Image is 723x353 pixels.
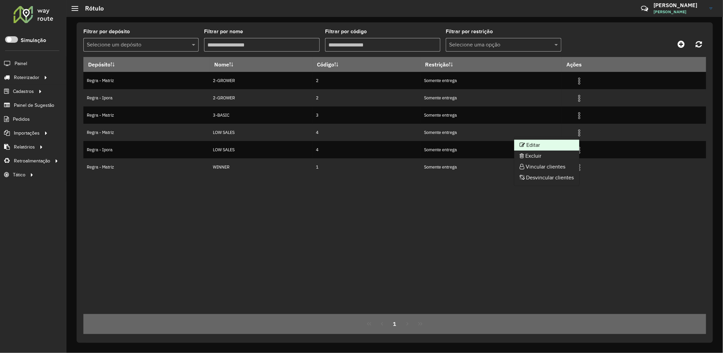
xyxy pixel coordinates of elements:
[209,158,313,176] td: WINNER
[83,89,209,106] td: Regra - Ipora
[14,143,35,151] span: Relatórios
[78,5,104,12] h2: Rótulo
[421,124,562,141] td: Somente entrega
[204,27,243,36] label: Filtrar por nome
[209,89,313,106] td: 2-GROWER
[21,36,46,44] label: Simulação
[14,102,54,109] span: Painel de Sugestão
[562,57,602,72] th: Ações
[514,140,579,151] li: Editar
[83,72,209,89] td: Regra - Matriz
[13,116,30,123] span: Pedidos
[313,124,421,141] td: 4
[14,130,40,137] span: Importações
[313,72,421,89] td: 2
[654,9,704,15] span: [PERSON_NAME]
[313,57,421,72] th: Código
[654,2,704,8] h3: [PERSON_NAME]
[83,106,209,124] td: Regra - Matriz
[83,158,209,176] td: Regra - Matriz
[83,27,130,36] label: Filtrar por depósito
[209,106,313,124] td: 3-BASIC
[388,317,401,330] button: 1
[421,106,562,124] td: Somente entrega
[514,172,579,183] li: Desvincular clientes
[13,171,25,178] span: Tático
[209,72,313,89] td: 2-GROWER
[421,57,562,72] th: Restrição
[83,57,209,72] th: Depósito
[446,27,493,36] label: Filtrar por restrição
[514,161,579,172] li: Vincular clientes
[313,158,421,176] td: 1
[313,141,421,158] td: 4
[209,141,313,158] td: LOW SALES
[13,88,34,95] span: Cadastros
[325,27,367,36] label: Filtrar por código
[421,158,562,176] td: Somente entrega
[514,151,579,161] li: Excluir
[14,74,39,81] span: Roteirizador
[14,157,50,164] span: Retroalimentação
[83,141,209,158] td: Regra - Ipora
[421,89,562,106] td: Somente entrega
[209,124,313,141] td: LOW SALES
[209,57,313,72] th: Nome
[637,1,652,16] a: Contato Rápido
[313,89,421,106] td: 2
[83,124,209,141] td: Regra - Matriz
[421,141,562,158] td: Somente entrega
[313,106,421,124] td: 3
[15,60,27,67] span: Painel
[421,72,562,89] td: Somente entrega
